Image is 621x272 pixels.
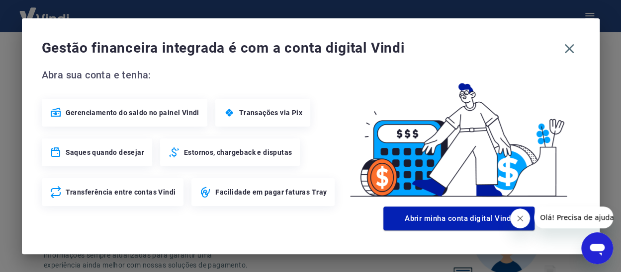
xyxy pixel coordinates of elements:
span: Abra sua conta e tenha: [42,67,338,83]
span: Transferência entre contas Vindi [66,187,176,197]
span: Transações via Pix [239,108,302,118]
span: Olá! Precisa de ajuda? [6,7,84,15]
button: Abrir minha conta digital Vindi [383,206,534,230]
img: Good Billing [338,67,580,203]
span: Gerenciamento do saldo no painel Vindi [66,108,199,118]
span: Saques quando desejar [66,147,144,157]
span: Estornos, chargeback e disputas [184,147,292,157]
iframe: Botão para abrir a janela de mensagens [581,232,613,264]
iframe: Mensagem da empresa [534,206,613,228]
span: Facilidade em pagar faturas Tray [215,187,327,197]
span: Gestão financeira integrada é com a conta digital Vindi [42,38,559,58]
iframe: Fechar mensagem [510,208,530,228]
